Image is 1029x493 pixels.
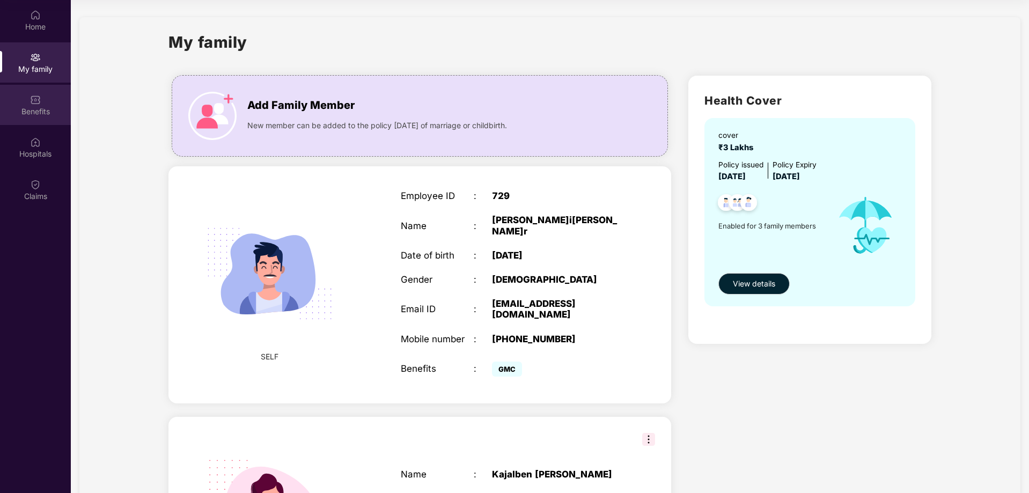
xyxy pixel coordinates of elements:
div: [DEMOGRAPHIC_DATA] [492,274,620,285]
img: icon [826,183,905,268]
img: svg+xml;base64,PHN2ZyB4bWxucz0iaHR0cDovL3d3dy53My5vcmcvMjAwMC9zdmciIHdpZHRoPSI0OC45MTUiIGhlaWdodD... [724,191,751,217]
div: Email ID [401,304,474,314]
img: svg+xml;base64,PHN2ZyB3aWR0aD0iMjAiIGhlaWdodD0iMjAiIHZpZXdCb3g9IjAgMCAyMCAyMCIgZmlsbD0ibm9uZSIgeG... [30,52,41,63]
img: svg+xml;base64,PHN2ZyBpZD0iSG9zcGl0YWxzIiB4bWxucz0iaHR0cDovL3d3dy53My5vcmcvMjAwMC9zdmciIHdpZHRoPS... [30,137,41,148]
div: Date of birth [401,250,474,261]
div: Name [401,220,474,231]
img: svg+xml;base64,PHN2ZyBpZD0iSG9tZSIgeG1sbnM9Imh0dHA6Ly93d3cudzMub3JnLzIwMDAvc3ZnIiB3aWR0aD0iMjAiIG... [30,10,41,20]
div: Benefits [401,363,474,374]
div: 729 [492,190,620,201]
div: Employee ID [401,190,474,201]
div: : [474,250,492,261]
div: : [474,220,492,231]
img: svg+xml;base64,PHN2ZyB3aWR0aD0iMzIiIGhlaWdodD0iMzIiIHZpZXdCb3g9IjAgMCAzMiAzMiIgZmlsbD0ibm9uZSIgeG... [642,433,655,446]
img: svg+xml;base64,PHN2ZyB4bWxucz0iaHR0cDovL3d3dy53My5vcmcvMjAwMC9zdmciIHdpZHRoPSI0OC45NDMiIGhlaWdodD... [713,191,739,217]
div: Gender [401,274,474,285]
h2: Health Cover [704,92,915,109]
img: icon [188,92,237,140]
div: : [474,363,492,374]
span: GMC [492,362,522,377]
h1: My family [168,30,247,54]
div: : [474,274,492,285]
img: svg+xml;base64,PHN2ZyBpZD0iQ2xhaW0iIHhtbG5zPSJodHRwOi8vd3d3LnczLm9yZy8yMDAwL3N2ZyIgd2lkdGg9IjIwIi... [30,179,41,190]
span: View details [733,278,775,290]
div: Policy Expiry [773,159,817,171]
button: View details [718,273,790,295]
span: ₹3 Lakhs [718,143,758,152]
img: svg+xml;base64,PHN2ZyB4bWxucz0iaHR0cDovL3d3dy53My5vcmcvMjAwMC9zdmciIHdpZHRoPSIyMjQiIGhlaWdodD0iMT... [192,196,347,351]
span: [DATE] [718,172,746,181]
div: : [474,190,492,201]
div: [DATE] [492,250,620,261]
span: SELF [261,351,278,363]
img: svg+xml;base64,PHN2ZyB4bWxucz0iaHR0cDovL3d3dy53My5vcmcvMjAwMC9zdmciIHdpZHRoPSI0OC45NDMiIGhlaWdodD... [736,191,762,217]
div: : [474,334,492,344]
span: Add Family Member [247,97,355,114]
div: Mobile number [401,334,474,344]
div: [PHONE_NUMBER] [492,334,620,344]
div: : [474,469,492,480]
span: Enabled for 3 family members [718,220,826,231]
span: [DATE] [773,172,800,181]
div: [EMAIL_ADDRESS][DOMAIN_NAME] [492,298,620,320]
div: cover [718,130,758,142]
div: Policy issued [718,159,763,171]
span: New member can be added to the policy [DATE] of marriage or childbirth. [247,120,507,131]
div: : [474,304,492,314]
div: [PERSON_NAME]i[PERSON_NAME]r [492,215,620,236]
img: svg+xml;base64,PHN2ZyBpZD0iQmVuZWZpdHMiIHhtbG5zPSJodHRwOi8vd3d3LnczLm9yZy8yMDAwL3N2ZyIgd2lkdGg9Ij... [30,94,41,105]
div: Name [401,469,474,480]
div: Kajalben [PERSON_NAME] [492,469,620,480]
